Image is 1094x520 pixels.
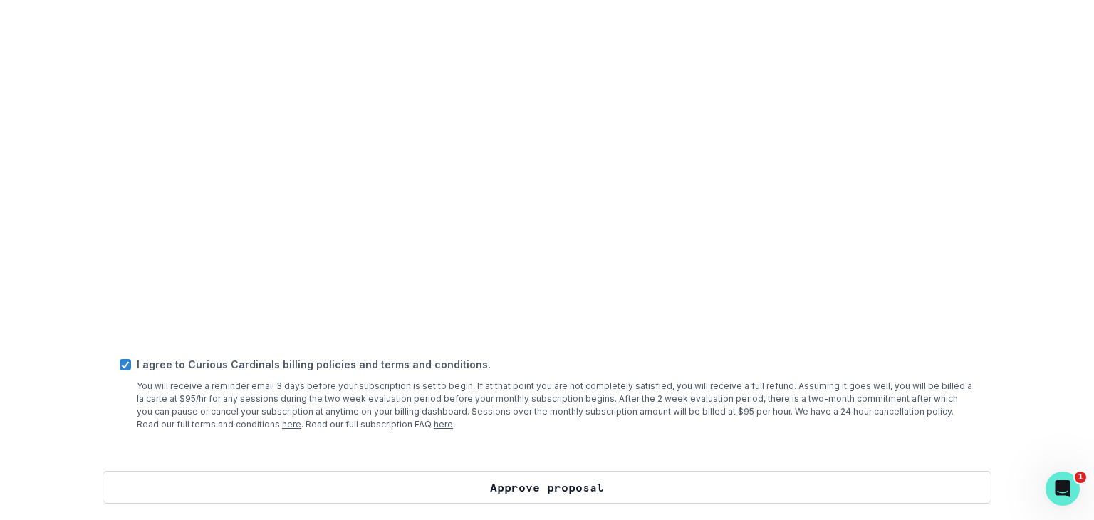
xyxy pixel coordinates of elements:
p: You will receive a reminder email 3 days before your subscription is set to begin. If at that poi... [137,380,974,431]
a: here [434,419,453,430]
p: I agree to Curious Cardinals billing policies and terms and conditions. [137,357,974,372]
button: Approve proposal [103,471,991,504]
a: here [282,419,301,430]
span: 1 [1075,472,1086,483]
iframe: Intercom live chat [1046,472,1080,506]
